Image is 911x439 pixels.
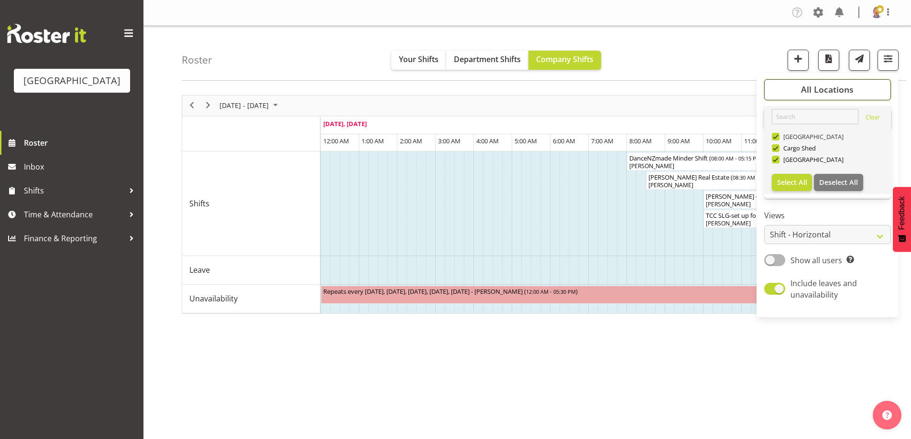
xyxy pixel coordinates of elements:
[801,84,854,95] span: All Locations
[706,219,778,228] div: [PERSON_NAME]
[186,99,198,111] button: Previous
[779,156,844,163] span: [GEOGRAPHIC_DATA]
[24,136,139,150] span: Roster
[553,137,575,145] span: 6:00 AM
[648,172,816,182] div: [PERSON_NAME] Real Estate ( )
[216,96,284,116] div: August 11 - 17, 2025
[323,119,367,128] span: [DATE], [DATE]
[182,54,212,65] h4: Roster
[200,96,216,116] div: next period
[866,113,880,124] a: Clear
[399,54,439,64] span: Your Shifts
[362,137,384,145] span: 1:00 AM
[706,137,732,145] span: 10:00 AM
[882,410,892,420] img: help-xxl-2.png
[24,160,139,174] span: Inbox
[24,183,124,198] span: Shifts
[438,137,461,145] span: 3:00 AM
[182,151,320,256] td: Shifts resource
[391,51,446,70] button: Your Shifts
[819,178,858,187] span: Deselect All
[182,95,873,314] div: Timeline Week of August 12, 2025
[648,181,816,190] div: [PERSON_NAME]
[779,133,844,140] span: [GEOGRAPHIC_DATA]
[446,51,528,70] button: Department Shifts
[536,54,593,64] span: Company Shifts
[893,187,911,252] button: Feedback - Show survey
[629,137,652,145] span: 8:00 AM
[871,7,882,18] img: cian-ocinnseala53500ffac99bba29ecca3b151d0be656.png
[476,137,499,145] span: 4:00 AM
[878,50,899,71] button: Filter Shifts
[24,231,124,246] span: Finance & Reporting
[526,288,576,295] span: 12:00 AM - 05:30 PM
[668,137,690,145] span: 9:00 AM
[898,196,906,230] span: Feedback
[706,210,778,220] div: TCC SLG-set up for [DATE] (anytime). Same person ( )
[779,144,816,152] span: Cargo Shed
[788,50,809,71] button: Add a new shift
[202,99,215,111] button: Next
[818,50,839,71] button: Download a PDF of the roster according to the set date range.
[790,255,842,266] span: Show all users
[323,137,349,145] span: 12:00 AM
[744,137,770,145] span: 11:00 AM
[790,278,857,300] span: Include leaves and unavailability
[515,137,537,145] span: 5:00 AM
[189,293,238,304] span: Unavailability
[454,54,521,64] span: Department Shifts
[219,99,270,111] span: [DATE] - [DATE]
[591,137,614,145] span: 7:00 AM
[814,174,863,191] button: Deselect All
[711,154,761,162] span: 08:00 AM - 05:15 PM
[189,198,209,209] span: Shifts
[24,207,124,222] span: Time & Attendance
[703,210,780,228] div: Shifts"s event - TCC SLG-set up for tomorrow (anytime). Same person Begin From Tuesday, August 12...
[218,99,282,111] button: August 2025
[23,74,121,88] div: [GEOGRAPHIC_DATA]
[528,51,601,70] button: Company Shifts
[182,285,320,313] td: Unavailability resource
[764,79,891,100] button: All Locations
[182,256,320,285] td: Leave resource
[703,191,856,209] div: Shifts"s event - Robin - Box Office (Daytime Shifts) Begin From Tuesday, August 12, 2025 at 10:00...
[777,178,807,187] span: Select All
[189,264,210,276] span: Leave
[184,96,200,116] div: previous period
[772,109,858,124] input: Search
[733,173,782,181] span: 08:30 AM - 01:00 PM
[646,171,818,190] div: Shifts"s event - Bower Real Estate Begin From Tuesday, August 12, 2025 at 8:30:00 AM GMT+12:00 En...
[772,174,812,191] button: Select All
[400,137,422,145] span: 2:00 AM
[849,50,870,71] button: Send a list of all shifts for the selected filtered period to all rostered employees.
[7,24,86,43] img: Rosterit website logo
[764,210,891,221] label: Views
